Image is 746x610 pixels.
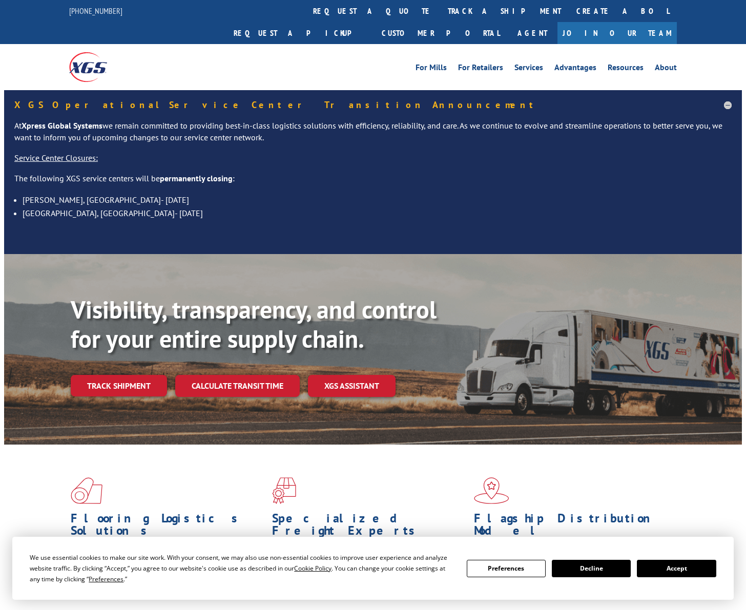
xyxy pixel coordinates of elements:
[554,64,596,75] a: Advantages
[12,537,734,600] div: Cookie Consent Prompt
[272,477,296,504] img: xgs-icon-focused-on-flooring-red
[71,293,437,355] b: Visibility, transparency, and control for your entire supply chain.
[416,64,447,75] a: For Mills
[30,552,454,584] div: We use essential cookies to make our site work. With your consent, we may also use non-essential ...
[23,193,732,206] li: [PERSON_NAME], [GEOGRAPHIC_DATA]- [DATE]
[608,64,644,75] a: Resources
[557,22,677,44] a: Join Our Team
[507,22,557,44] a: Agent
[71,477,102,504] img: xgs-icon-total-supply-chain-intelligence-red
[272,512,466,542] h1: Specialized Freight Experts
[14,120,732,153] p: At we remain committed to providing best-in-class logistics solutions with efficiency, reliabilit...
[374,22,507,44] a: Customer Portal
[474,512,668,542] h1: Flagship Distribution Model
[308,375,396,397] a: XGS ASSISTANT
[89,575,123,583] span: Preferences
[14,100,732,110] h5: XGS Operational Service Center Transition Announcement
[69,6,122,16] a: [PHONE_NUMBER]
[71,512,264,542] h1: Flooring Logistics Solutions
[458,64,503,75] a: For Retailers
[655,64,677,75] a: About
[514,64,543,75] a: Services
[14,173,732,193] p: The following XGS service centers will be :
[467,560,546,577] button: Preferences
[637,560,716,577] button: Accept
[474,477,509,504] img: xgs-icon-flagship-distribution-model-red
[23,206,732,220] li: [GEOGRAPHIC_DATA], [GEOGRAPHIC_DATA]- [DATE]
[22,120,102,131] strong: Xpress Global Systems
[226,22,374,44] a: Request a pickup
[175,375,300,397] a: Calculate transit time
[160,173,233,183] strong: permanently closing
[294,564,331,573] span: Cookie Policy
[71,375,167,396] a: Track shipment
[14,153,98,163] u: Service Center Closures:
[552,560,631,577] button: Decline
